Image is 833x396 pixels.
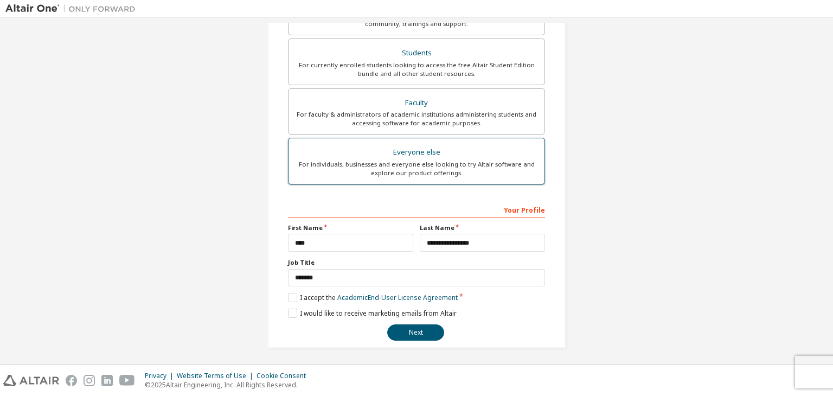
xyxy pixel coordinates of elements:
[145,380,312,389] p: © 2025 Altair Engineering, Inc. All Rights Reserved.
[288,309,457,318] label: I would like to receive marketing emails from Altair
[337,293,458,302] a: Academic End-User License Agreement
[288,293,458,302] label: I accept the
[3,375,59,386] img: altair_logo.svg
[295,110,538,127] div: For faculty & administrators of academic institutions administering students and accessing softwa...
[288,258,545,267] label: Job Title
[257,372,312,380] div: Cookie Consent
[101,375,113,386] img: linkedin.svg
[5,3,141,14] img: Altair One
[145,372,177,380] div: Privacy
[295,160,538,177] div: For individuals, businesses and everyone else looking to try Altair software and explore our prod...
[295,95,538,111] div: Faculty
[66,375,77,386] img: facebook.svg
[119,375,135,386] img: youtube.svg
[288,201,545,218] div: Your Profile
[295,46,538,61] div: Students
[288,223,413,232] label: First Name
[177,372,257,380] div: Website Terms of Use
[420,223,545,232] label: Last Name
[387,324,444,341] button: Next
[295,145,538,160] div: Everyone else
[295,61,538,78] div: For currently enrolled students looking to access the free Altair Student Edition bundle and all ...
[84,375,95,386] img: instagram.svg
